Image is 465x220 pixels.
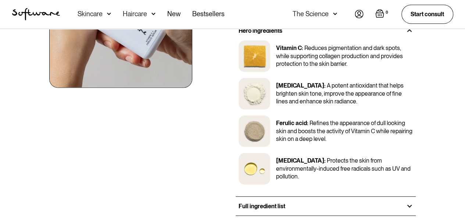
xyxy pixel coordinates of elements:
[12,8,60,21] img: Software Logo
[324,157,326,164] p: :
[276,45,302,52] p: Vitamin C
[276,45,403,67] p: Reduces pigmentation and dark spots, while supporting collagen production and provides protection...
[107,10,111,18] img: arrow down
[123,10,147,18] div: Haircare
[276,120,307,127] p: Ferulic acid
[239,27,282,34] h3: Hero ingredients
[324,82,326,89] p: :
[276,157,324,164] p: [MEDICAL_DATA]
[276,120,412,142] p: Refines the appearance of dull looking skin and boosts the activity of Vitamin C while repairing ...
[276,82,404,105] p: A potent antioxidant that helps brighten skin tone, improve the appearance of fine lines and enha...
[276,82,324,89] p: [MEDICAL_DATA]
[239,203,285,210] h3: Full ingredient list
[276,157,411,180] p: Protects the skin from environmentally-induced free radicals such as UV and pollution.
[375,9,390,19] a: Open empty cart
[302,45,303,52] p: :
[384,9,390,16] div: 0
[78,10,103,18] div: Skincare
[401,5,453,24] a: Start consult
[293,10,329,18] div: The Science
[307,120,308,127] p: :
[333,10,337,18] img: arrow down
[12,8,60,21] a: home
[151,10,155,18] img: arrow down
